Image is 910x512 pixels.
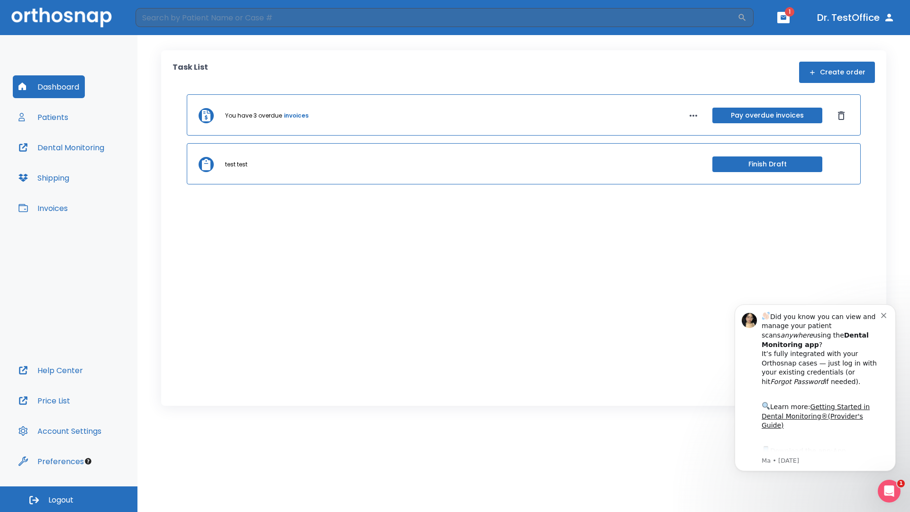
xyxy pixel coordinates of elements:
[41,157,126,174] a: App Store
[13,450,90,473] button: Preferences
[712,156,822,172] button: Finish Draft
[13,75,85,98] button: Dashboard
[13,166,75,189] button: Shipping
[11,8,112,27] img: Orthosnap
[13,389,76,412] button: Price List
[48,495,73,505] span: Logout
[799,62,875,83] button: Create order
[13,420,107,442] button: Account Settings
[720,290,910,486] iframe: Intercom notifications message
[785,7,794,17] span: 1
[13,136,110,159] button: Dental Monitoring
[897,480,905,487] span: 1
[173,62,208,83] p: Task List
[161,20,168,28] button: Dismiss notification
[41,155,161,203] div: Download the app: | ​ Let us know if you need help getting started!
[136,8,737,27] input: Search by Patient Name or Case #
[13,106,74,128] button: Patients
[225,160,247,169] p: test test
[834,108,849,123] button: Dismiss
[13,197,73,219] button: Invoices
[712,108,822,123] button: Pay overdue invoices
[41,166,161,175] p: Message from Ma, sent 3w ago
[284,111,309,120] a: invoices
[13,359,89,382] button: Help Center
[878,480,901,503] iframe: Intercom live chat
[225,111,282,120] p: You have 3 overdue
[84,457,92,466] div: Tooltip anchor
[813,9,899,26] button: Dr. TestOffice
